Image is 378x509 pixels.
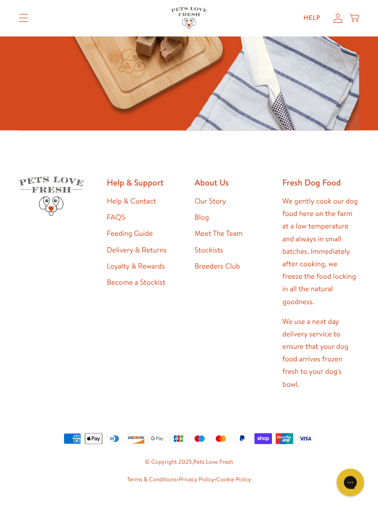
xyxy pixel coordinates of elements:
[107,261,165,271] a: Loyalty & Rewards
[19,475,359,485] small: • •
[195,177,272,188] h2: About Us
[195,212,209,222] a: Blog
[107,212,125,222] a: FAQS
[107,245,167,255] a: Delivery & Returns
[332,466,369,500] iframe: Gorgias live chat messenger
[216,475,251,484] a: Cookie Policy
[171,7,207,29] img: Pets Love Fresh
[195,228,242,239] a: Meet The Team
[283,195,360,308] p: We gently cook our dog food here on the farm at a low temperature and always in small batches. Im...
[195,245,223,255] a: Stockists
[107,277,165,287] a: Become a Stockist
[179,475,214,484] a: Privacy Policy
[19,177,83,216] img: Pets Love Fresh
[107,228,153,239] a: Feeding Guide
[195,196,226,206] a: Our Story
[127,475,177,484] a: Terms & Conditions
[283,177,360,188] h2: Fresh Dog Food
[107,177,184,188] h2: Help & Support
[19,457,359,467] small: © Copyright 2025,
[296,9,328,28] a: Help
[12,7,35,30] summary: Translation missing: en.sections.header.menu
[107,196,156,206] a: Help & Contact
[195,261,240,271] a: Breeders Club
[283,316,360,391] p: We use a next day delivery service to ensure that your dog food arrives frozen fresh to your dog'...
[194,458,233,466] a: Pets Love Fresh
